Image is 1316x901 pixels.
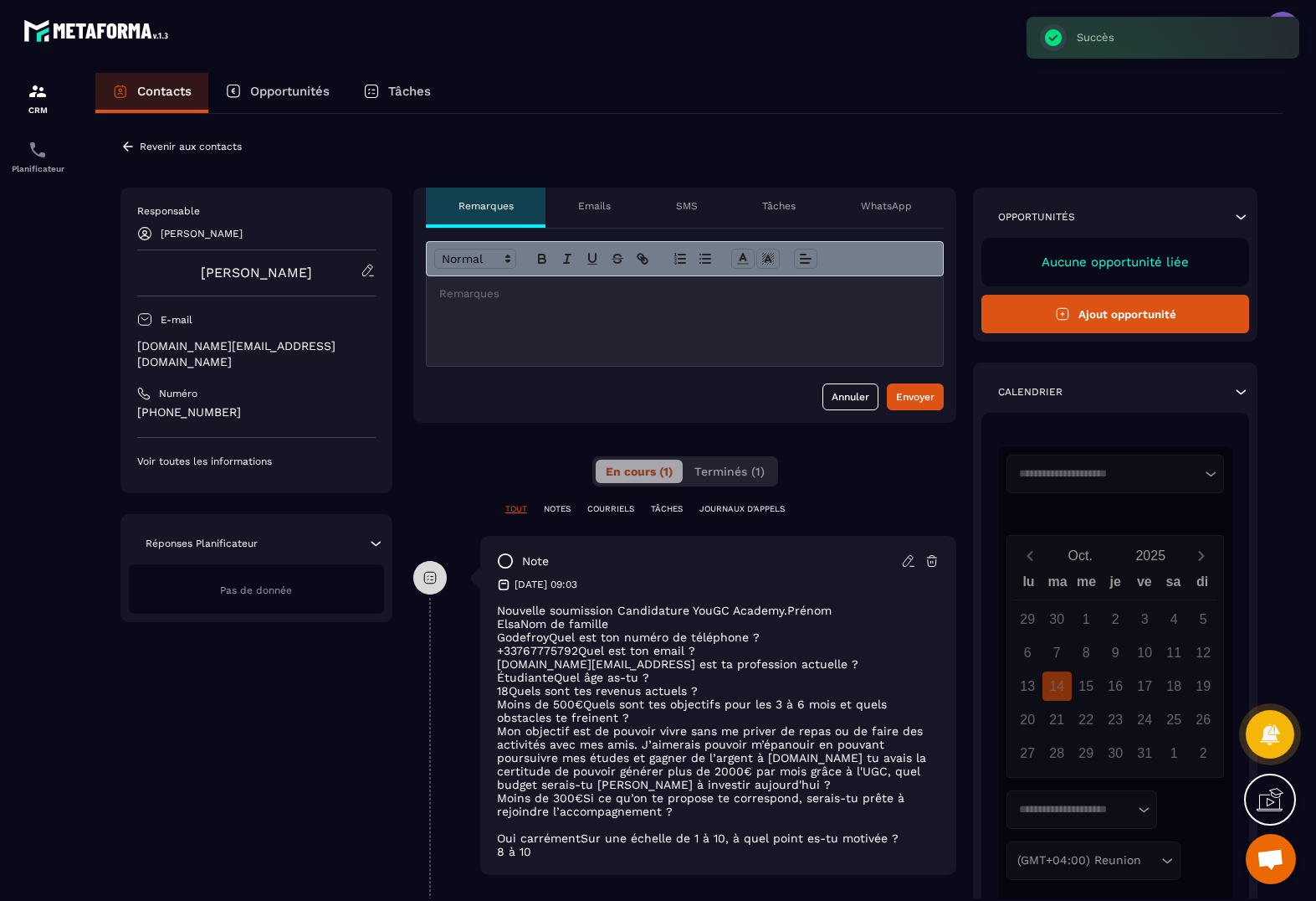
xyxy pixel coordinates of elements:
[896,389,935,405] div: Envoyer
[497,644,940,657] p: +33767775792Quel est ton email ?
[28,140,48,160] img: scheduler
[497,845,940,858] p: 8 à 10
[497,604,940,617] p: Nouvelle soumission Candidature YouGC Academy.Prénom
[497,791,940,818] p: Moins de 300€Si ce qu’on te propose te correspond, serais-tu prête à rejoindre l’accompagnement ?
[497,698,940,724] p: Moins de 500€Quels sont tes objectifs pour les 3 à 6 mois et quels obstacles te freinent ?
[140,141,242,152] p: Revenir aux contacts
[596,460,683,483] button: En cours (1)
[137,84,192,99] p: Contacts
[28,81,48,101] img: formation
[208,73,346,113] a: Opportunités
[822,384,878,410] button: Annuler
[137,338,376,370] p: [DOMAIN_NAME][EMAIL_ADDRESS][DOMAIN_NAME]
[4,127,71,186] a: schedulerschedulerPlanificateur
[497,684,940,698] p: 18Quels sont tes revenus actuels ?
[161,228,243,239] p: [PERSON_NAME]
[220,584,292,596] span: Pas de donnée
[146,537,258,550] p: Réponses Planificateur
[762,199,796,213] p: Tâches
[458,199,514,213] p: Remarques
[505,503,527,515] p: TOUT
[497,657,940,671] p: [DOMAIN_NAME][EMAIL_ADDRESS] est ta profession actuelle ?
[515,578,577,591] p: [DATE] 09:03
[95,73,208,113] a: Contacts
[1246,834,1296,884] div: Ouvrir le chat
[497,617,940,631] p: ElsaNom de famille
[587,503,634,515] p: COURRIELS
[23,15,174,46] img: logo
[497,831,940,845] p: Oui carrémentSur une échelle de 1 à 10, à quel point es-tu motivée ?
[861,199,912,213] p: WhatsApp
[497,724,940,791] p: Mon objectif est de pouvoir vivre sans me priver de repas ou de faire des activités avec mes amis...
[998,210,1075,224] p: Opportunités
[137,404,376,420] p: [PHONE_NUMBER]
[699,503,785,515] p: JOURNAUX D'APPELS
[497,631,940,644] p: GodefroyQuel est ton numéro de téléphone ?
[998,255,1232,270] p: Aucune opportunité liée
[4,106,71,115] p: CRM
[887,384,944,410] button: Envoyer
[201,265,312,281] a: [PERSON_NAME]
[250,84,330,99] p: Opportunités
[998,385,1063,399] p: Calendrier
[684,460,775,483] button: Terminés (1)
[651,503,683,515] p: TÂCHES
[544,503,571,515] p: NOTES
[981,295,1249,333] button: Ajout opportunité
[4,69,71,127] a: formationformationCRM
[694,465,765,478] span: Terminés (1)
[4,164,71,173] p: Planificateur
[388,84,431,99] p: Tâches
[606,465,673,478] span: En cours (1)
[676,199,698,213] p: SMS
[578,199,611,213] p: Emails
[346,73,448,113] a: Tâches
[497,671,940,684] p: ÉtudianteQuel âge as-tu ?
[159,387,197,400] p: Numéro
[161,313,192,327] p: E-mail
[522,553,549,569] p: note
[137,455,376,468] p: Voir toutes les informations
[137,204,376,218] p: Responsable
